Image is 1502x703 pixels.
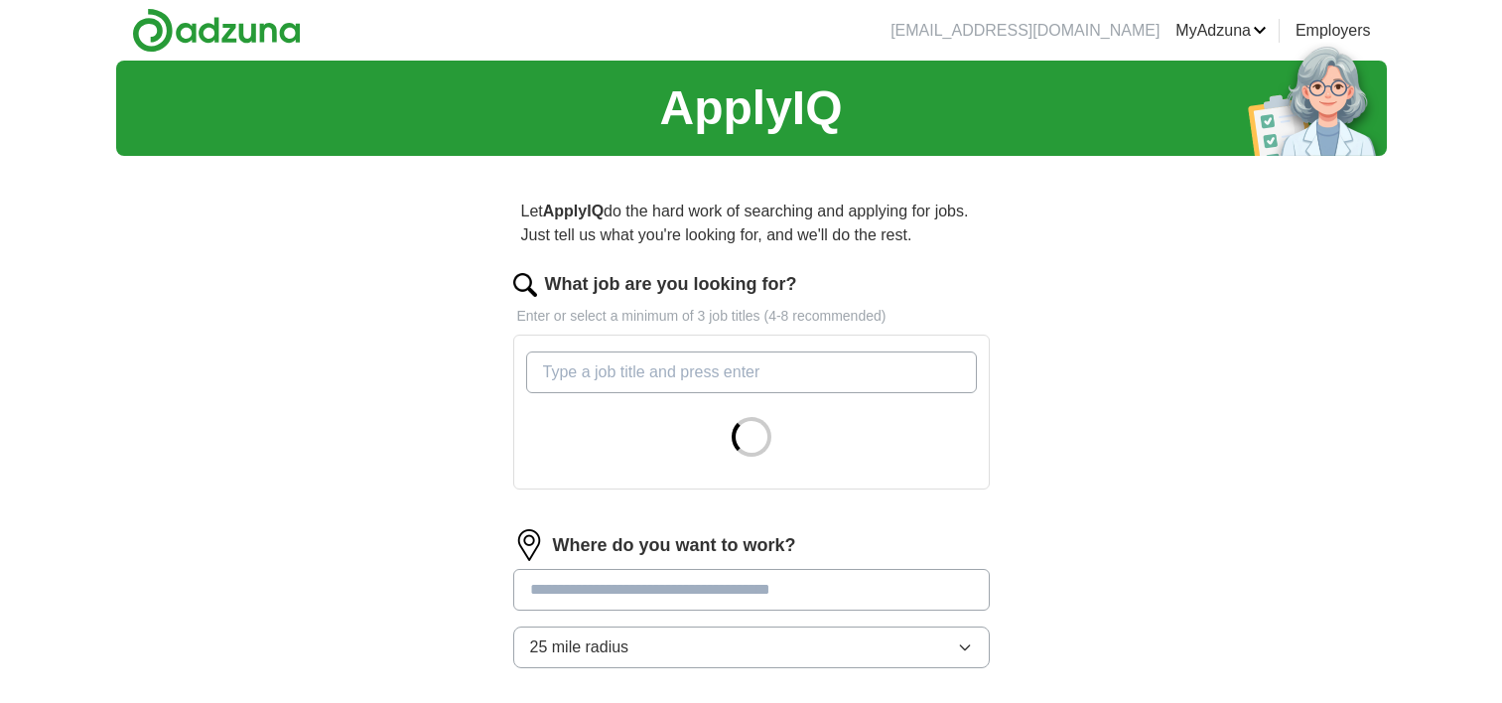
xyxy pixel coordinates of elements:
[530,635,629,659] span: 25 mile radius
[553,532,796,559] label: Where do you want to work?
[513,192,990,255] p: Let do the hard work of searching and applying for jobs. Just tell us what you're looking for, an...
[1296,19,1371,43] a: Employers
[659,72,842,144] h1: ApplyIQ
[513,627,990,668] button: 25 mile radius
[890,19,1160,43] li: [EMAIL_ADDRESS][DOMAIN_NAME]
[513,306,990,327] p: Enter or select a minimum of 3 job titles (4-8 recommended)
[1175,19,1267,43] a: MyAdzuna
[545,271,797,298] label: What job are you looking for?
[543,203,604,219] strong: ApplyIQ
[513,273,537,297] img: search.png
[513,529,545,561] img: location.png
[526,351,977,393] input: Type a job title and press enter
[132,8,301,53] img: Adzuna logo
